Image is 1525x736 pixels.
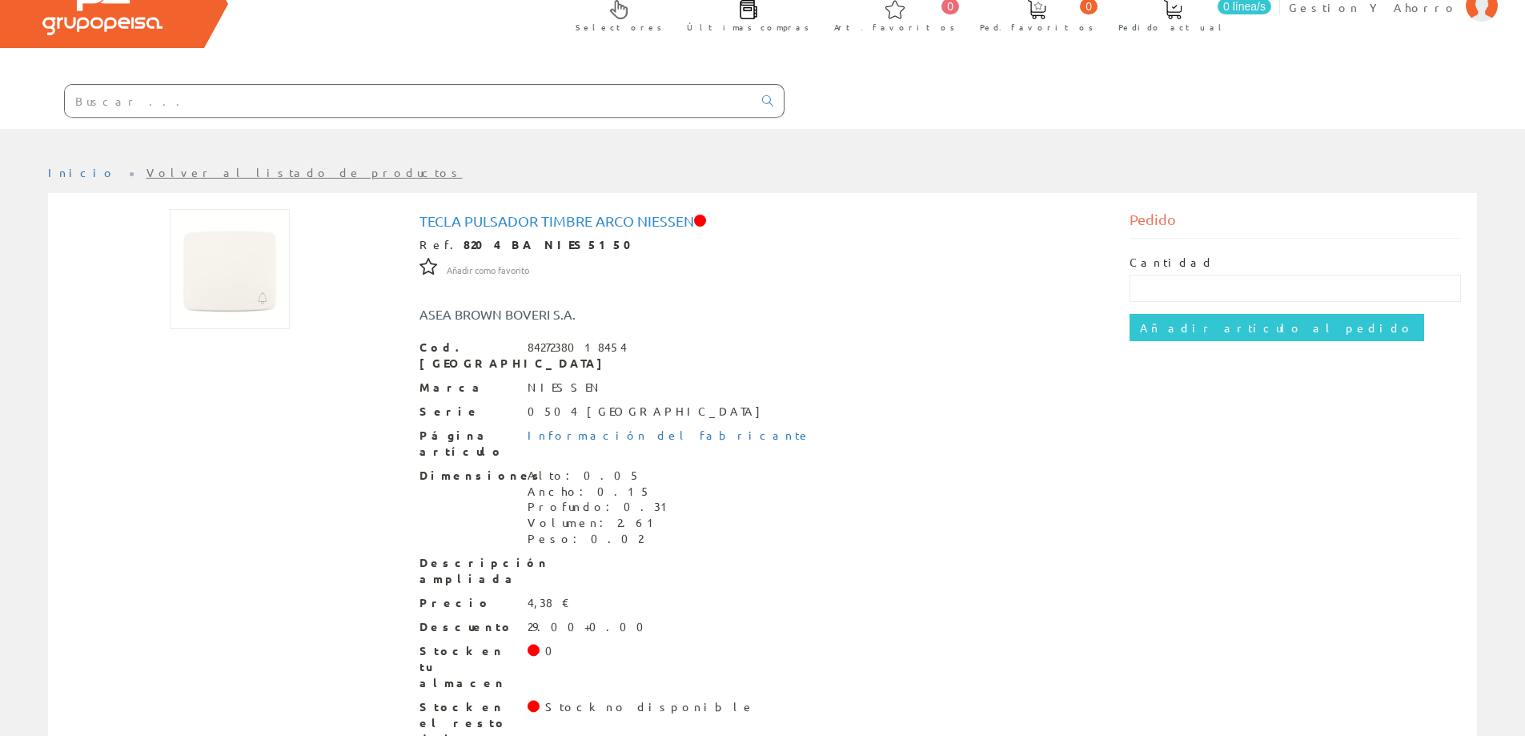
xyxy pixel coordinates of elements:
[834,19,955,35] span: Art. favoritos
[419,340,516,372] span: Cod. [GEOGRAPHIC_DATA]
[980,19,1094,35] span: Ped. favoritos
[170,209,290,329] img: Foto artículo Tecla Pulsador Timbre Arco Niessen (150x150)
[528,428,811,442] a: Información del fabricante
[419,595,516,611] span: Precio
[419,213,1106,229] h1: Tecla Pulsador Timbre Arco Niessen
[528,515,674,531] div: Volumen: 2.61
[419,619,516,635] span: Descuento
[464,237,642,251] strong: 8204 BA NIES5150
[419,643,516,691] span: Stock en tu almacen
[65,85,752,117] input: Buscar ...
[528,340,627,356] div: 8427238018454
[528,619,653,635] div: 29.00+0.00
[419,468,516,484] span: Dimensiones
[528,404,769,420] div: 0504 [GEOGRAPHIC_DATA]
[528,468,674,484] div: Alto: 0.05
[447,262,529,276] a: Añadir como favorito
[576,19,662,35] span: Selectores
[545,699,755,715] div: Stock no disponible
[1118,19,1227,35] span: Pedido actual
[419,404,516,420] span: Serie
[146,165,463,179] a: Volver al listado de productos
[1130,255,1214,271] label: Cantidad
[1130,314,1424,341] input: Añadir artículo al pedido
[447,264,529,277] span: Añadir como favorito
[419,237,1106,253] div: Ref.
[48,165,116,179] a: Inicio
[1130,209,1461,239] div: Pedido
[419,555,516,587] span: Descripción ampliada
[407,305,822,324] div: ASEA BROWN BOVERI S.A.
[528,499,674,515] div: Profundo: 0.31
[687,19,809,35] span: Últimas compras
[419,428,516,460] span: Página artículo
[528,595,570,611] div: 4,38 €
[528,484,674,500] div: Ancho: 0.15
[528,380,603,396] div: NIESSEN
[545,643,562,659] div: 0
[528,531,674,547] div: Peso: 0.02
[419,380,516,396] span: Marca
